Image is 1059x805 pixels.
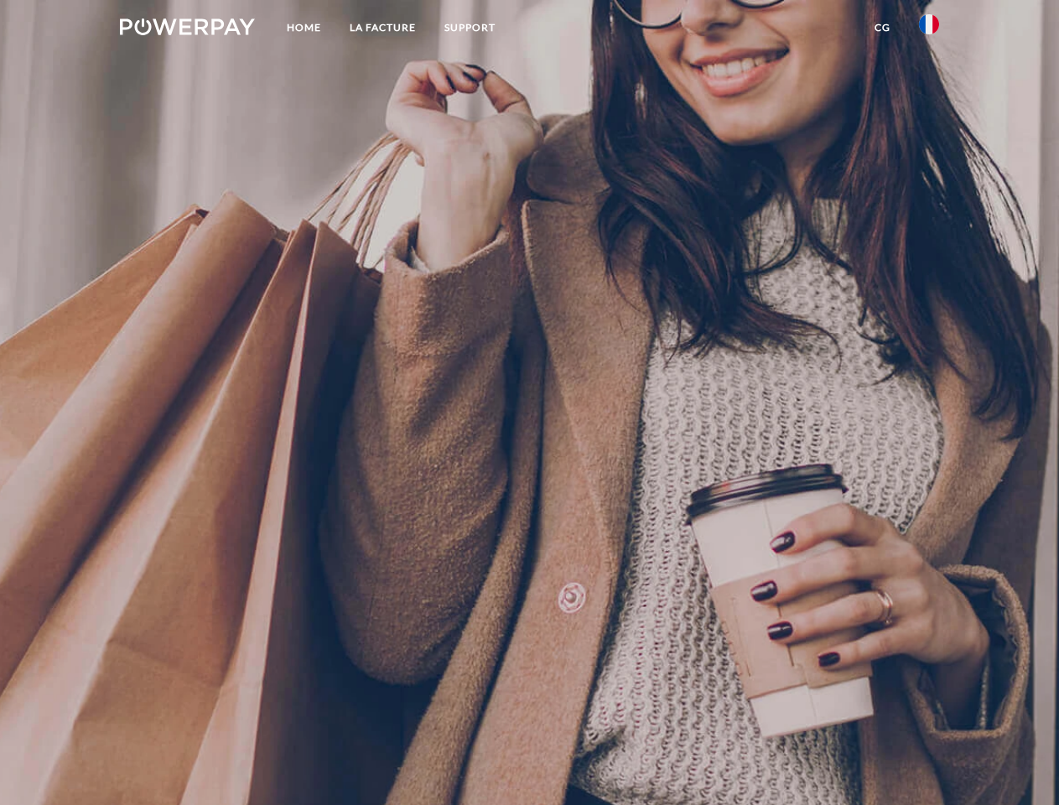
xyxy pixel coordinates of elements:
[335,13,430,43] a: LA FACTURE
[120,18,255,35] img: logo-powerpay-white.svg
[273,13,335,43] a: Home
[860,13,905,43] a: CG
[919,14,939,34] img: fr
[430,13,510,43] a: Support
